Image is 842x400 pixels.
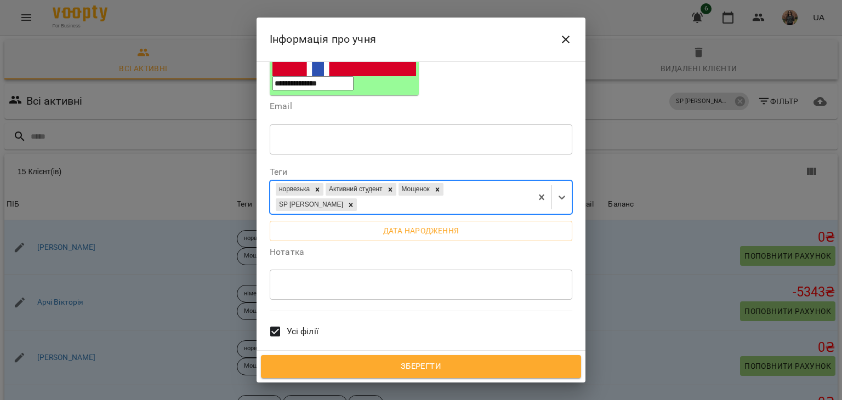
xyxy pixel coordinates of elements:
label: Нотатка [270,248,572,256]
span: Дата народження [278,224,564,237]
h6: Інформація про учня [270,31,376,48]
div: Мощенок [399,183,431,196]
div: SP [PERSON_NAME] [276,198,345,211]
span: Зберегти [273,359,569,374]
button: Зберегти [261,355,581,378]
div: норвезька [276,183,311,196]
span: Усі філії [287,325,318,338]
label: Email [270,102,572,111]
button: Close [553,26,579,53]
label: Теги [270,168,572,176]
div: Активний студент [326,183,384,196]
button: Дата народження [270,221,572,241]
